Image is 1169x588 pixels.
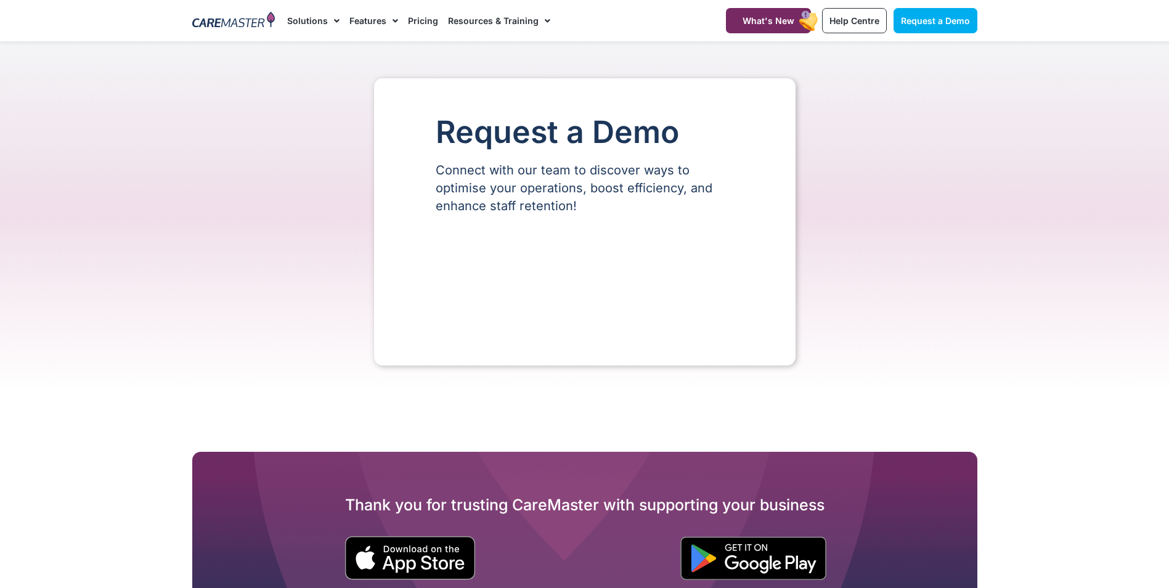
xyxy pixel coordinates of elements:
h2: Thank you for trusting CareMaster with supporting your business [192,495,977,515]
p: Connect with our team to discover ways to optimise your operations, boost efficiency, and enhance... [436,161,734,215]
img: small black download on the apple app store button. [344,536,476,580]
a: Help Centre [822,8,887,33]
span: What's New [743,15,794,26]
span: Request a Demo [901,15,970,26]
iframe: Form 0 [436,236,734,329]
img: CareMaster Logo [192,12,275,30]
a: What's New [726,8,811,33]
span: Help Centre [829,15,879,26]
img: "Get is on" Black Google play button. [680,537,826,580]
a: Request a Demo [894,8,977,33]
h1: Request a Demo [436,115,734,149]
